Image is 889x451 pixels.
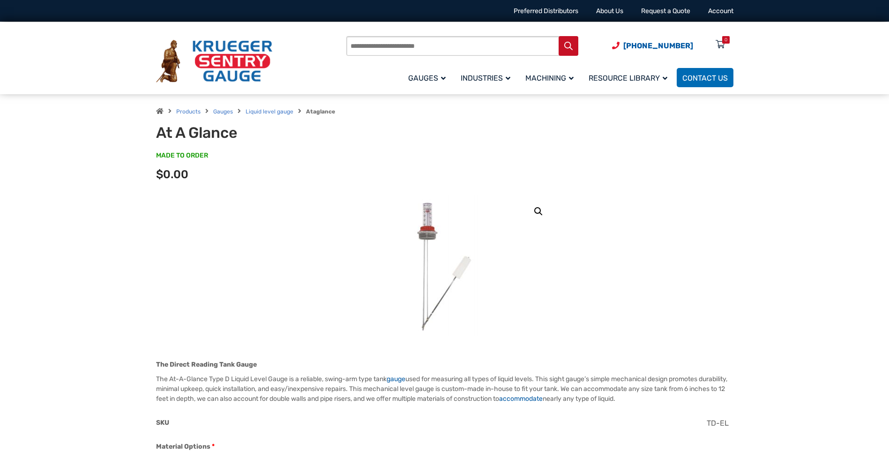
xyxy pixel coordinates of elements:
[156,168,188,181] span: $0.00
[612,40,693,52] a: Phone Number (920) 434-8860
[596,7,623,15] a: About Us
[156,151,208,160] span: MADE TO ORDER
[156,443,210,451] span: Material Options
[176,108,201,115] a: Products
[213,108,233,115] a: Gauges
[589,74,667,83] span: Resource Library
[707,419,729,428] span: TD-EL
[682,74,728,83] span: Contact Us
[641,7,690,15] a: Request a Quote
[408,74,446,83] span: Gauges
[306,108,335,115] strong: Ataglance
[156,419,169,427] span: SKU
[156,374,733,404] p: The At-A-Glance Type D Liquid Level Gauge is a reliable, swing-arm type tank used for measuring a...
[623,41,693,50] span: [PHONE_NUMBER]
[156,361,257,368] strong: The Direct Reading Tank Gauge
[520,67,583,89] a: Machining
[530,203,547,220] a: View full-screen image gallery
[403,67,455,89] a: Gauges
[708,7,733,15] a: Account
[583,67,677,89] a: Resource Library
[455,67,520,89] a: Industries
[387,375,405,383] a: gauge
[499,395,543,403] a: accommodate
[461,74,510,83] span: Industries
[246,108,293,115] a: Liquid level gauge
[514,7,578,15] a: Preferred Distributors
[725,36,727,44] div: 0
[677,68,733,87] a: Contact Us
[156,40,272,83] img: Krueger Sentry Gauge
[388,195,501,336] img: At A Glance
[525,74,574,83] span: Machining
[156,124,387,142] h1: At A Glance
